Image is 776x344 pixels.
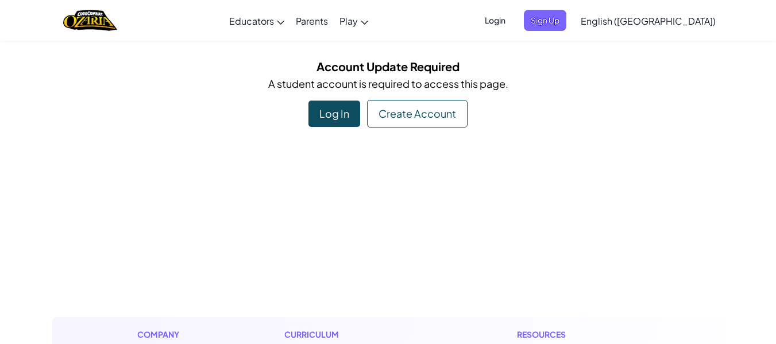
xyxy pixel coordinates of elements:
div: Create Account [367,100,468,127]
span: Play [339,15,358,27]
a: English ([GEOGRAPHIC_DATA]) [575,5,721,36]
div: Log In [308,101,360,127]
button: Sign Up [524,10,566,31]
a: Educators [223,5,290,36]
h1: Resources [517,328,639,341]
h1: Curriculum [284,328,423,341]
a: Parents [290,5,334,36]
img: Home [63,9,117,32]
h1: Company [137,328,191,341]
button: Login [478,10,512,31]
span: Educators [229,15,274,27]
p: A student account is required to access this page. [61,75,716,92]
span: English ([GEOGRAPHIC_DATA]) [581,15,716,27]
a: Ozaria by CodeCombat logo [63,9,117,32]
h5: Account Update Required [61,57,716,75]
a: Play [334,5,374,36]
